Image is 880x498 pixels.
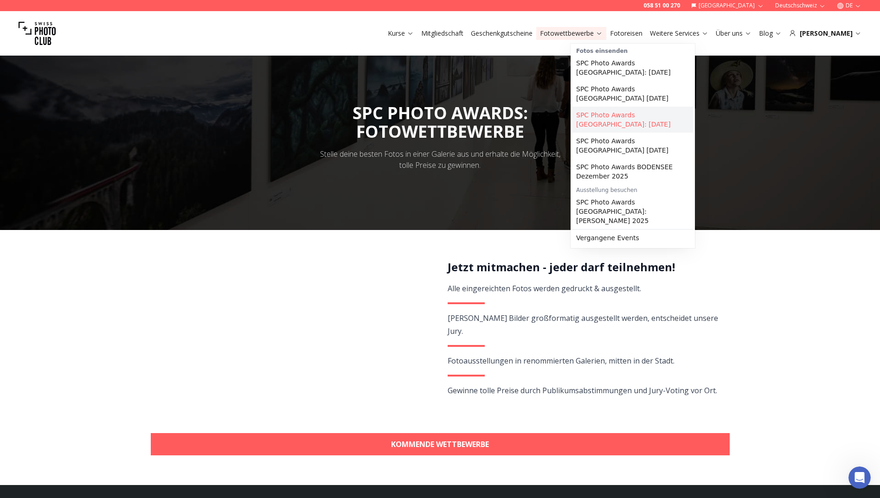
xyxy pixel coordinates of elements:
a: Vergangene Events [572,230,693,246]
span: Fotoausstellungen in renommierten Galerien, mitten in der Stadt. [448,356,674,366]
button: Fotoreisen [606,27,646,40]
div: [PERSON_NAME] [789,29,861,38]
a: Geschenkgutscheine [471,29,533,38]
a: SPC Photo Awards [GEOGRAPHIC_DATA] [DATE] [572,133,693,159]
a: Mitgliedschaft [421,29,463,38]
button: Über uns [712,27,755,40]
span: Alle eingereichten Fotos werden gedruckt & ausgestellt. [448,283,641,294]
div: Ausstellung besuchen [572,185,693,194]
span: [PERSON_NAME] Bilder großformatig ausgestellt werden, entscheidet unsere Jury. [448,313,718,336]
a: SPC Photo Awards BODENSEE Dezember 2025 [572,159,693,185]
button: Blog [755,27,785,40]
img: Swiss photo club [19,15,56,52]
a: SPC Photo Awards [GEOGRAPHIC_DATA] [DATE] [572,81,693,107]
button: Kurse [384,27,418,40]
div: Fotos einsenden [572,45,693,55]
a: KOMMENDE WETTBEWERBE [151,433,730,455]
div: Stelle deine besten Fotos in einer Galerie aus und erhalte die Möglichkeit, tolle Preise zu gewin... [314,148,566,171]
span: Gewinne tolle Preise durch Publikumsabstimmungen und Jury-Voting vor Ort. [448,385,717,396]
a: Weitere Services [650,29,708,38]
button: Fotowettbewerbe [536,27,606,40]
a: SPC Photo Awards [GEOGRAPHIC_DATA]: [DATE] [572,107,693,133]
a: Fotowettbewerbe [540,29,603,38]
button: Geschenkgutscheine [467,27,536,40]
a: Über uns [716,29,752,38]
a: Kurse [388,29,414,38]
a: Fotoreisen [610,29,642,38]
iframe: Intercom live chat [848,466,871,489]
a: 058 51 00 270 [643,2,680,9]
div: FOTOWETTBEWERBE [353,122,528,141]
h2: Jetzt mitmachen - jeder darf teilnehmen! [448,260,719,275]
a: SPC Photo Awards [GEOGRAPHIC_DATA]: [PERSON_NAME] 2025 [572,194,693,229]
button: Weitere Services [646,27,712,40]
span: SPC PHOTO AWARDS: [353,102,528,141]
button: Mitgliedschaft [418,27,467,40]
a: Blog [759,29,782,38]
a: SPC Photo Awards [GEOGRAPHIC_DATA]: [DATE] [572,55,693,81]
